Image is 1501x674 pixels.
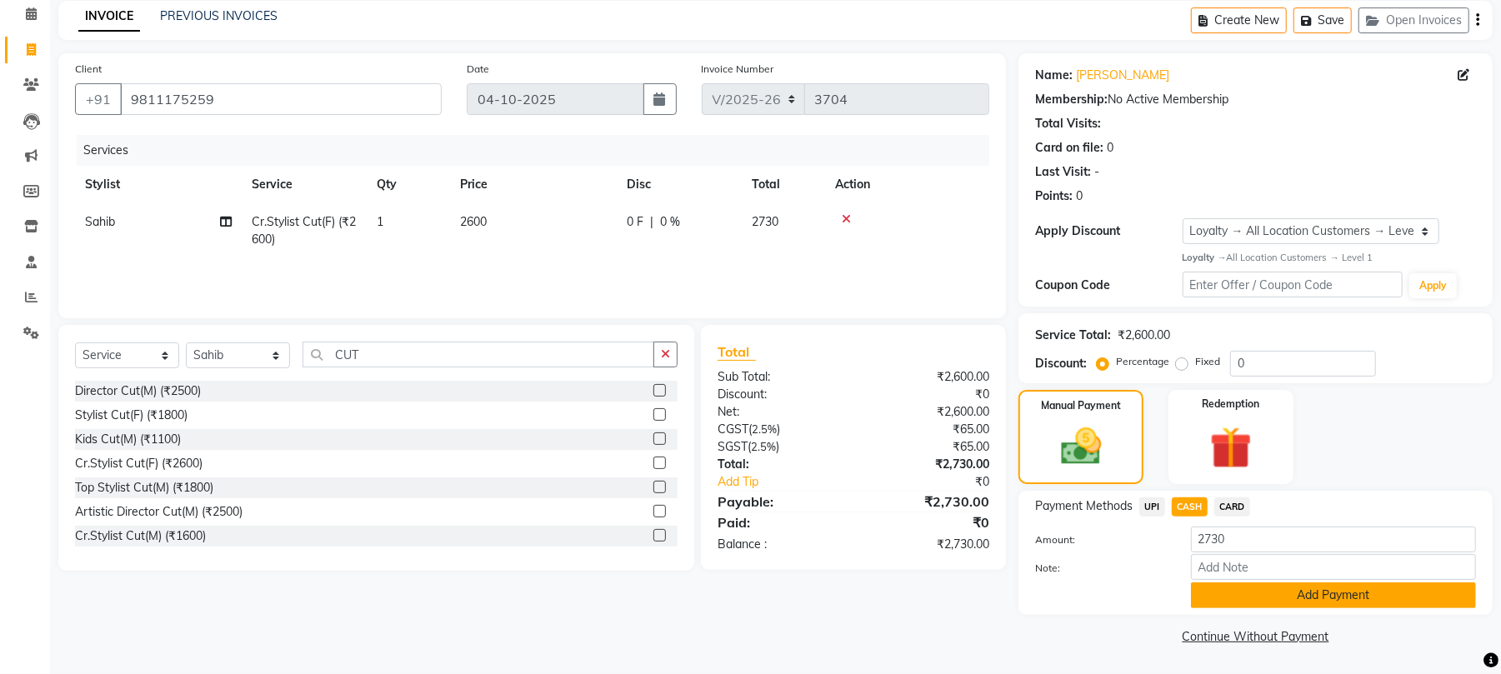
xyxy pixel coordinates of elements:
[1107,139,1113,157] div: 0
[367,166,450,203] th: Qty
[460,214,487,229] span: 2600
[853,438,1002,456] div: ₹65.00
[627,213,643,231] span: 0 F
[1358,7,1469,33] button: Open Invoices
[160,8,278,23] a: PREVIOUS INVOICES
[1076,187,1083,205] div: 0
[1076,67,1169,84] a: [PERSON_NAME]
[705,368,853,386] div: Sub Total:
[752,214,778,229] span: 2730
[853,492,1002,512] div: ₹2,730.00
[467,62,489,77] label: Date
[718,439,748,454] span: SGST
[705,536,853,553] div: Balance :
[75,431,181,448] div: Kids Cut(M) (₹1100)
[853,386,1002,403] div: ₹0
[705,492,853,512] div: Payable:
[1172,497,1208,517] span: CASH
[75,503,243,521] div: Artistic Director Cut(M) (₹2500)
[85,214,115,229] span: Sahib
[1035,67,1073,84] div: Name:
[1035,327,1111,344] div: Service Total:
[75,62,102,77] label: Client
[75,455,203,472] div: Cr.Stylist Cut(F) (₹2600)
[1094,163,1099,181] div: -
[1139,497,1165,517] span: UPI
[1022,628,1489,646] a: Continue Without Payment
[705,421,853,438] div: ( )
[303,342,654,367] input: Search or Scan
[705,512,853,532] div: Paid:
[660,213,680,231] span: 0 %
[742,166,825,203] th: Total
[617,166,742,203] th: Disc
[853,368,1002,386] div: ₹2,600.00
[75,83,122,115] button: +91
[705,438,853,456] div: ( )
[1183,272,1403,297] input: Enter Offer / Coupon Code
[78,2,140,32] a: INVOICE
[1035,139,1103,157] div: Card on file:
[1035,163,1091,181] div: Last Visit:
[853,456,1002,473] div: ₹2,730.00
[1293,7,1352,33] button: Save
[1191,7,1287,33] button: Create New
[1035,115,1101,132] div: Total Visits:
[1023,561,1178,576] label: Note:
[1048,423,1114,470] img: _cash.svg
[75,479,213,497] div: Top Stylist Cut(M) (₹1800)
[705,456,853,473] div: Total:
[1035,91,1108,108] div: Membership:
[853,536,1002,553] div: ₹2,730.00
[1035,91,1476,108] div: No Active Membership
[120,83,442,115] input: Search by Name/Mobile/Email/Code
[252,214,356,247] span: Cr.Stylist Cut(F) (₹2600)
[718,422,748,437] span: CGST
[853,403,1002,421] div: ₹2,600.00
[1035,187,1073,205] div: Points:
[751,440,776,453] span: 2.5%
[1041,398,1121,413] label: Manual Payment
[1183,252,1227,263] strong: Loyalty →
[1035,222,1182,240] div: Apply Discount
[650,213,653,231] span: |
[75,166,242,203] th: Stylist
[75,527,206,545] div: Cr.Stylist Cut(M) (₹1600)
[1118,327,1170,344] div: ₹2,600.00
[77,135,1002,166] div: Services
[702,62,774,77] label: Invoice Number
[450,166,617,203] th: Price
[825,166,989,203] th: Action
[1214,497,1250,517] span: CARD
[242,166,367,203] th: Service
[878,473,1002,491] div: ₹0
[1197,422,1265,474] img: _gift.svg
[1409,273,1457,298] button: Apply
[1035,497,1133,515] span: Payment Methods
[1116,354,1169,369] label: Percentage
[1191,527,1476,552] input: Amount
[1035,277,1182,294] div: Coupon Code
[853,512,1002,532] div: ₹0
[705,386,853,403] div: Discount:
[1035,355,1087,372] div: Discount:
[705,473,878,491] a: Add Tip
[718,343,756,361] span: Total
[1183,251,1476,265] div: All Location Customers → Level 1
[1191,582,1476,608] button: Add Payment
[75,382,201,400] div: Director Cut(M) (₹2500)
[705,403,853,421] div: Net:
[75,407,188,424] div: Stylist Cut(F) (₹1800)
[1195,354,1220,369] label: Fixed
[853,421,1002,438] div: ₹65.00
[1023,532,1178,547] label: Amount:
[752,422,777,436] span: 2.5%
[1191,554,1476,580] input: Add Note
[1202,397,1259,412] label: Redemption
[377,214,383,229] span: 1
